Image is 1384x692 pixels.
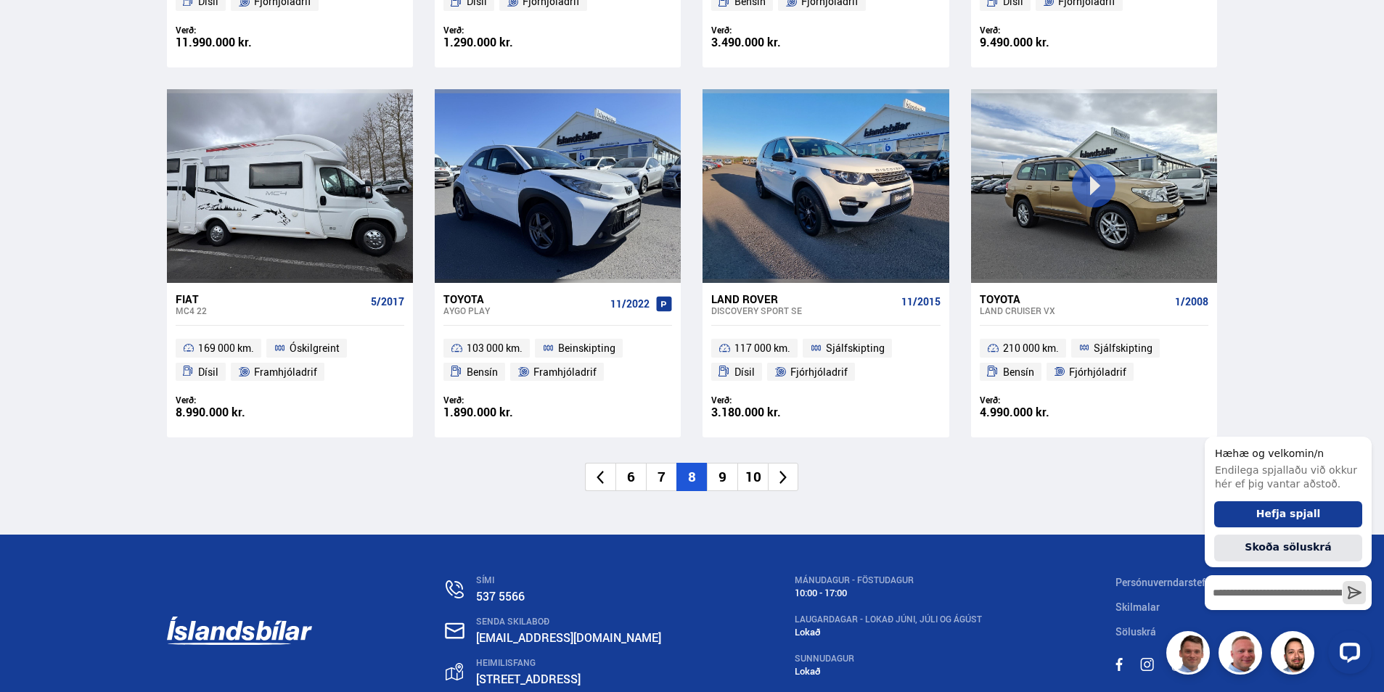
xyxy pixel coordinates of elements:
a: Toyota Aygo PLAY 11/2022 103 000 km. Beinskipting Bensín Framhjóladrif Verð: 1.890.000 kr. [435,283,681,438]
span: Sjálfskipting [1094,339,1152,357]
div: Verð: [711,395,826,405]
span: 5/2017 [371,296,404,308]
span: Fjórhjóladrif [1069,363,1126,381]
div: 3.490.000 kr. [711,36,826,49]
a: Persónuverndarstefna [1115,575,1217,589]
a: 537 5566 [476,588,525,604]
li: 10 [737,463,768,491]
li: 8 [676,463,707,491]
div: 3.180.000 kr. [711,406,826,419]
span: Bensín [1003,363,1034,381]
a: Toyota Land Cruiser VX 1/2008 210 000 km. Sjálfskipting Bensín Fjórhjóladrif Verð: 4.990.000 kr. [971,283,1217,438]
span: 103 000 km. [467,339,523,357]
div: Verð: [711,25,826,36]
div: Land Cruiser VX [980,305,1169,316]
span: Sjálfskipting [826,339,885,357]
div: MC4 22 [176,305,365,316]
div: SENDA SKILABOÐ [476,617,661,627]
img: gp4YpyYFnEr45R34.svg [446,663,463,681]
span: Dísil [734,363,755,381]
div: Verð: [443,395,558,405]
img: FbJEzSuNWCJXmdc-.webp [1168,633,1212,677]
div: LAUGARDAGAR - Lokað Júni, Júli og Ágúst [795,614,982,625]
span: Framhjóladrif [254,363,317,381]
li: 7 [646,463,676,491]
a: [STREET_ADDRESS] [476,671,581,687]
div: 8.990.000 kr. [176,406,290,419]
span: Framhjóladrif [533,363,597,381]
img: n0V2lOsqF3l1V2iz.svg [446,580,464,598]
li: 9 [707,463,737,491]
div: Discovery Sport SE [711,305,895,316]
a: Land Rover Discovery Sport SE 11/2015 117 000 km. Sjálfskipting Dísil Fjórhjóladrif Verð: 3.180.0... [703,283,949,438]
iframe: LiveChat chat widget [1193,410,1377,685]
div: SUNNUDAGUR [795,654,982,664]
div: 4.990.000 kr. [980,406,1094,419]
div: 11.990.000 kr. [176,36,290,49]
div: 1.890.000 kr. [443,406,558,419]
div: Lokað [795,666,982,677]
span: 1/2008 [1175,296,1208,308]
div: 1.290.000 kr. [443,36,558,49]
span: 11/2022 [610,298,650,310]
span: Bensín [467,363,498,381]
img: nHj8e-n-aHgjukTg.svg [445,622,464,639]
span: 11/2015 [901,296,941,308]
div: Verð: [176,25,290,36]
span: 117 000 km. [734,339,790,357]
div: HEIMILISFANG [476,658,661,668]
div: Verð: [980,25,1094,36]
div: Lokað [795,627,982,638]
div: Aygo PLAY [443,305,605,316]
div: 9.490.000 kr. [980,36,1094,49]
span: 210 000 km. [1003,339,1059,357]
div: Fiat [176,292,365,305]
div: MÁNUDAGUR - FÖSTUDAGUR [795,575,982,585]
span: Dísil [198,363,218,381]
span: Óskilgreint [290,339,340,357]
a: Fiat MC4 22 5/2017 169 000 km. Óskilgreint Dísil Framhjóladrif Verð: 8.990.000 kr. [167,283,413,438]
span: 169 000 km. [198,339,254,357]
div: Verð: [443,25,558,36]
a: [EMAIL_ADDRESS][DOMAIN_NAME] [476,630,661,646]
div: Toyota [443,292,605,305]
span: Fjórhjóladrif [790,363,848,381]
div: SÍMI [476,575,661,585]
a: Skilmalar [1115,600,1160,614]
div: Land Rover [711,292,895,305]
a: Söluskrá [1115,625,1156,638]
span: Beinskipting [558,339,615,357]
div: Verð: [980,395,1094,405]
li: 6 [615,463,646,491]
div: Verð: [176,395,290,405]
div: 10:00 - 17:00 [795,588,982,598]
div: Toyota [980,292,1169,305]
